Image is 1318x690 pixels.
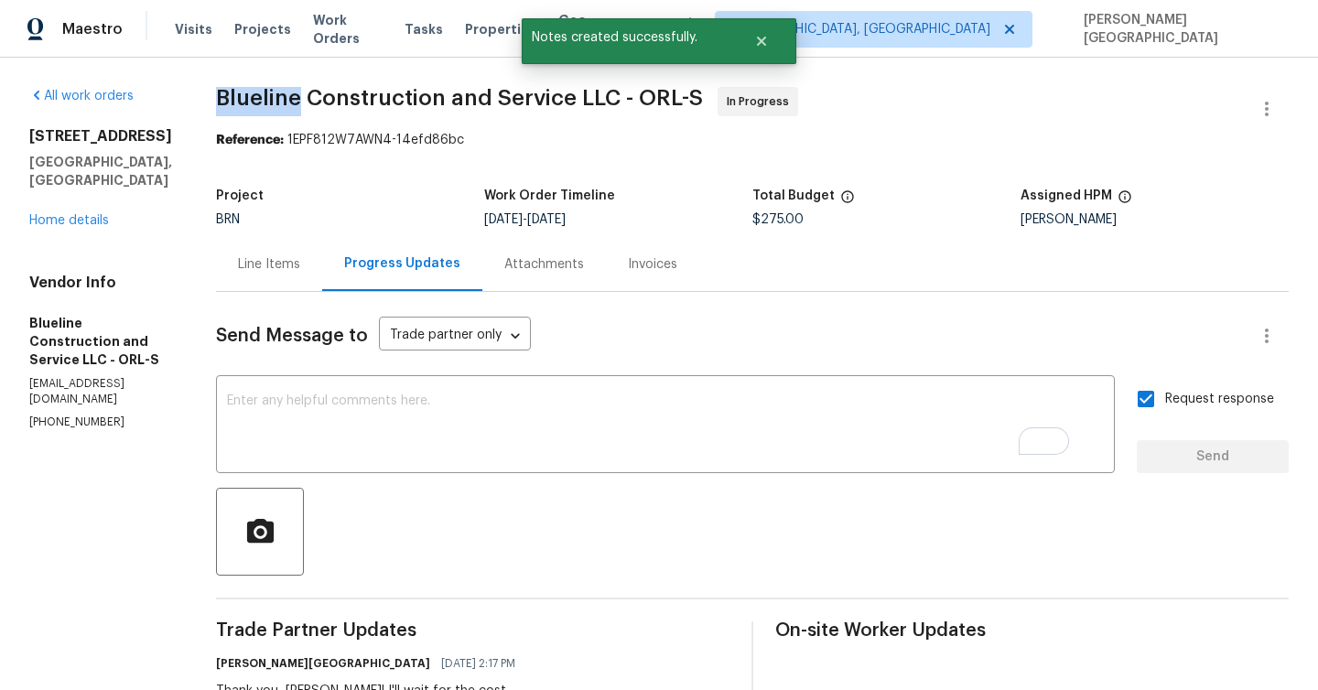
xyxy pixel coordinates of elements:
[29,415,172,430] p: [PHONE_NUMBER]
[216,134,284,146] b: Reference:
[216,327,368,345] span: Send Message to
[752,213,804,226] span: $275.00
[216,189,264,202] h5: Project
[1021,213,1289,226] div: [PERSON_NAME]
[313,11,383,48] span: Work Orders
[227,394,1104,458] textarea: To enrich screen reader interactions, please activate Accessibility in Grammarly extension settings
[1118,189,1132,213] span: The hpm assigned to this work order.
[216,654,430,673] h6: [PERSON_NAME][GEOGRAPHIC_DATA]
[730,20,990,38] span: [GEOGRAPHIC_DATA], [GEOGRAPHIC_DATA]
[379,321,531,351] div: Trade partner only
[216,131,1289,149] div: 1EPF812W7AWN4-14efd86bc
[216,87,703,109] span: Blueline Construction and Service LLC - ORL-S
[628,255,677,274] div: Invoices
[405,23,443,36] span: Tasks
[216,213,240,226] span: BRN
[527,213,566,226] span: [DATE]
[29,214,109,227] a: Home details
[522,18,731,57] span: Notes created successfully.
[29,376,172,407] p: [EMAIL_ADDRESS][DOMAIN_NAME]
[484,213,566,226] span: -
[29,127,172,146] h2: [STREET_ADDRESS]
[484,189,615,202] h5: Work Order Timeline
[216,621,729,640] span: Trade Partner Updates
[775,621,1289,640] span: On-site Worker Updates
[29,90,134,102] a: All work orders
[175,20,212,38] span: Visits
[441,654,515,673] span: [DATE] 2:17 PM
[1165,390,1274,409] span: Request response
[558,11,657,48] span: Geo Assignments
[29,153,172,189] h5: [GEOGRAPHIC_DATA], [GEOGRAPHIC_DATA]
[504,255,584,274] div: Attachments
[1076,11,1291,48] span: [PERSON_NAME][GEOGRAPHIC_DATA]
[29,314,172,369] h5: Blueline Construction and Service LLC - ORL-S
[1021,189,1112,202] h5: Assigned HPM
[234,20,291,38] span: Projects
[62,20,123,38] span: Maestro
[840,189,855,213] span: The total cost of line items that have been proposed by Opendoor. This sum includes line items th...
[465,20,536,38] span: Properties
[731,23,792,59] button: Close
[29,274,172,292] h4: Vendor Info
[484,213,523,226] span: [DATE]
[727,92,796,111] span: In Progress
[238,255,300,274] div: Line Items
[752,189,835,202] h5: Total Budget
[344,254,460,273] div: Progress Updates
